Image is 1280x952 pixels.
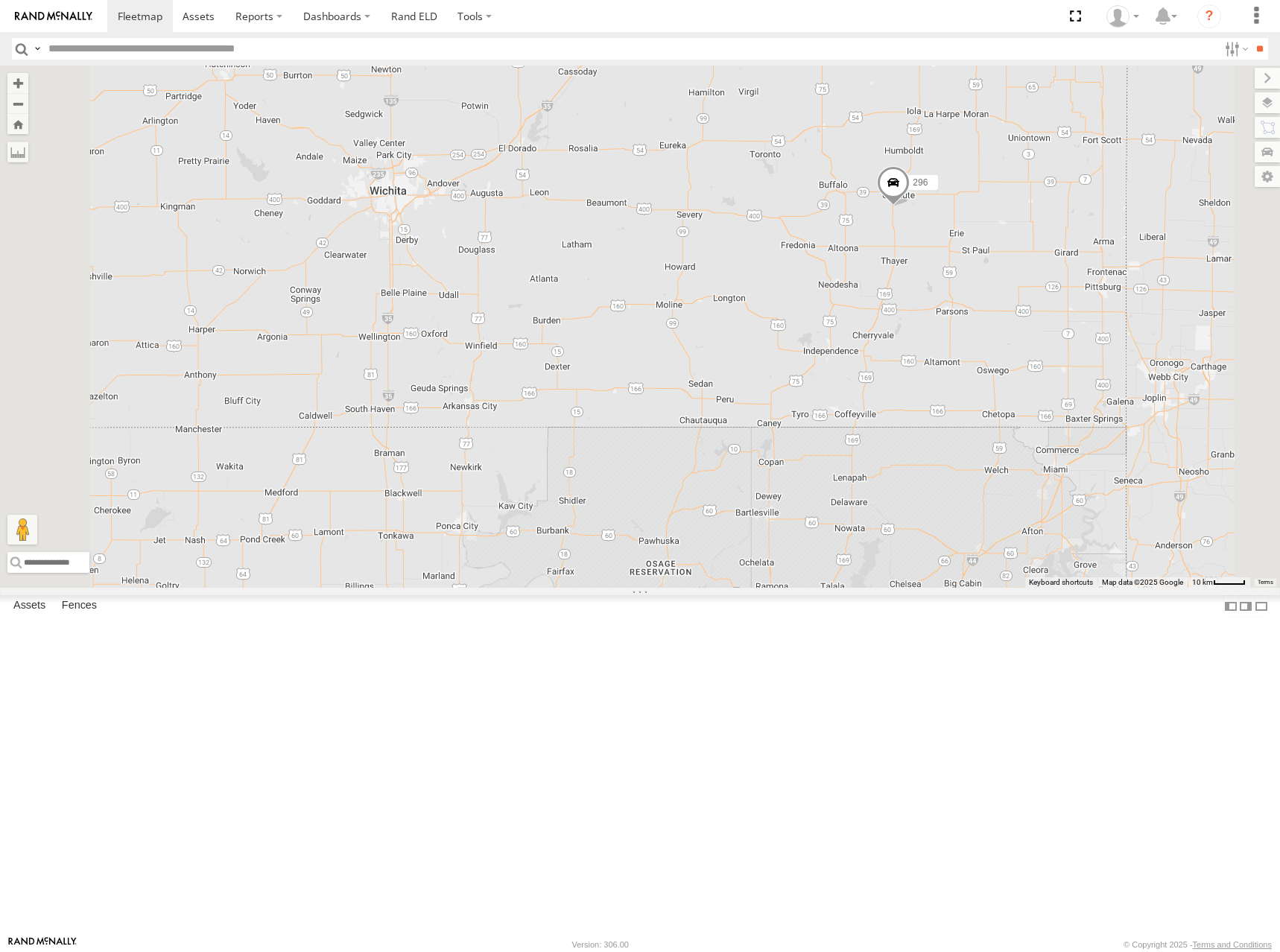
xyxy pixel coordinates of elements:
[1238,595,1253,617] label: Dock Summary Table to the Right
[1223,595,1238,617] label: Dock Summary Table to the Left
[15,11,92,22] img: rand-logo.svg
[1193,940,1272,949] a: Terms and Conditions
[1101,5,1144,28] div: Shane Miller
[1192,578,1213,586] span: 10 km
[1029,577,1093,588] button: Keyboard shortcuts
[7,515,37,545] button: Drag Pegman onto the map to open Street View
[31,38,43,60] label: Search Query
[54,596,104,617] label: Fences
[1255,166,1280,187] label: Map Settings
[7,142,28,162] label: Measure
[6,596,53,617] label: Assets
[913,177,928,187] span: 296
[8,937,77,952] a: Visit our Website
[7,73,28,93] button: Zoom in
[1197,4,1221,28] i: ?
[1188,577,1250,588] button: Map Scale: 10 km per 40 pixels
[1254,595,1269,617] label: Hide Summary Table
[1258,579,1273,585] a: Terms (opens in new tab)
[572,940,629,949] div: Version: 306.00
[1219,38,1251,60] label: Search Filter Options
[7,114,28,134] button: Zoom Home
[1102,578,1183,586] span: Map data ©2025 Google
[7,93,28,114] button: Zoom out
[1124,940,1272,949] div: © Copyright 2025 -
